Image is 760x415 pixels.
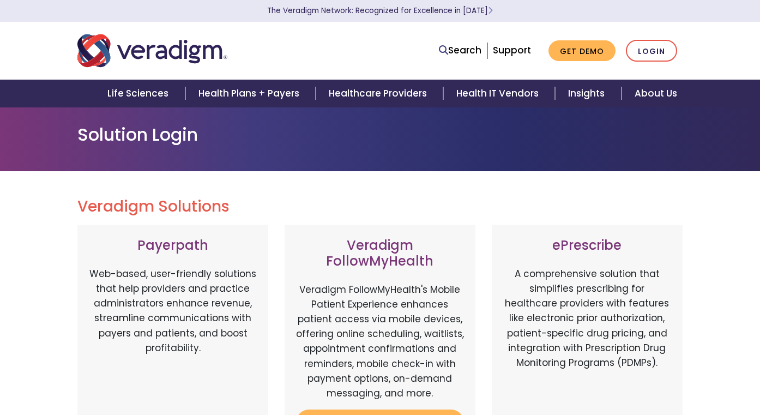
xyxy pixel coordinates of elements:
p: Web-based, user-friendly solutions that help providers and practice administrators enhance revenu... [88,267,257,411]
p: A comprehensive solution that simplifies prescribing for healthcare providers with features like ... [503,267,672,411]
a: The Veradigm Network: Recognized for Excellence in [DATE]Learn More [267,5,493,16]
a: About Us [622,80,690,107]
a: Health Plans + Payers [185,80,316,107]
a: Health IT Vendors [443,80,555,107]
a: Life Sciences [94,80,185,107]
p: Veradigm FollowMyHealth's Mobile Patient Experience enhances patient access via mobile devices, o... [295,282,465,401]
img: Veradigm logo [77,33,227,69]
a: Insights [555,80,621,107]
a: Support [493,44,531,57]
h3: ePrescribe [503,238,672,254]
h3: Veradigm FollowMyHealth [295,238,465,269]
h1: Solution Login [77,124,683,145]
a: Login [626,40,677,62]
a: Get Demo [548,40,616,62]
a: Search [439,43,481,58]
h2: Veradigm Solutions [77,197,683,216]
h3: Payerpath [88,238,257,254]
a: Healthcare Providers [316,80,443,107]
span: Learn More [488,5,493,16]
